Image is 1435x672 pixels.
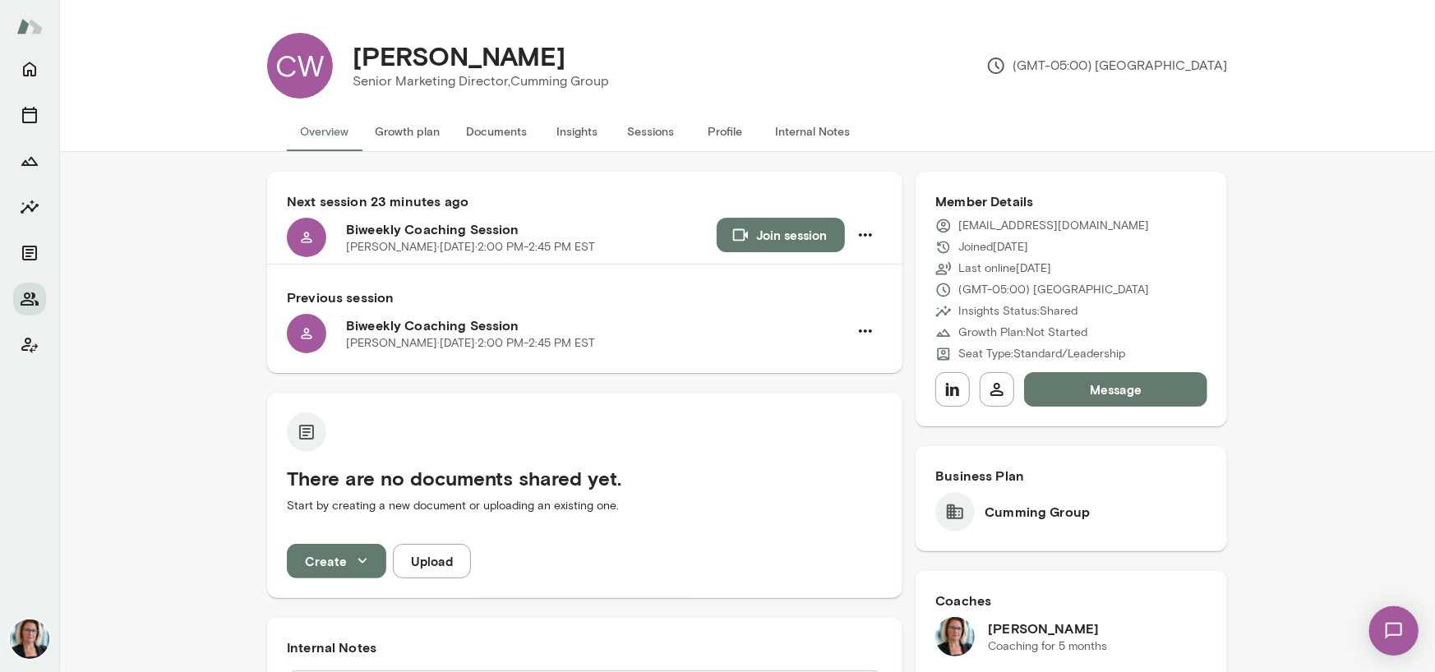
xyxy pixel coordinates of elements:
[10,619,49,659] img: Jennifer Alvarez
[958,324,1087,341] p: Growth Plan: Not Started
[688,112,762,151] button: Profile
[287,637,883,657] h6: Internal Notes
[353,71,609,91] p: Senior Marketing Director, Cumming Group
[988,638,1107,655] p: Coaching for 5 months
[1024,372,1207,407] button: Message
[453,112,540,151] button: Documents
[717,218,845,252] button: Join session
[13,283,46,315] button: Members
[958,303,1077,320] p: Insights Status: Shared
[540,112,614,151] button: Insights
[13,145,46,177] button: Growth Plan
[13,237,46,269] button: Documents
[762,112,863,151] button: Internal Notes
[362,112,453,151] button: Growth plan
[287,544,386,578] button: Create
[287,465,883,491] h5: There are no documents shared yet.
[935,617,975,656] img: Jennifer Alvarez
[986,56,1227,76] p: (GMT-05:00) [GEOGRAPHIC_DATA]
[935,591,1207,610] h6: Coaches
[346,335,595,352] p: [PERSON_NAME] · [DATE] · 2:00 PM-2:45 PM EST
[935,191,1207,211] h6: Member Details
[346,239,595,255] p: [PERSON_NAME] · [DATE] · 2:00 PM-2:45 PM EST
[958,218,1149,234] p: [EMAIL_ADDRESS][DOMAIN_NAME]
[958,239,1028,255] p: Joined [DATE]
[267,33,333,99] div: CW
[287,112,362,151] button: Overview
[988,619,1107,638] h6: [PERSON_NAME]
[985,502,1090,522] h6: Cumming Group
[287,498,883,514] p: Start by creating a new document or uploading an existing one.
[958,346,1125,362] p: Seat Type: Standard/Leadership
[287,288,883,307] h6: Previous session
[13,191,46,223] button: Insights
[346,219,717,239] h6: Biweekly Coaching Session
[346,315,848,335] h6: Biweekly Coaching Session
[958,260,1051,277] p: Last online [DATE]
[13,53,46,85] button: Home
[614,112,688,151] button: Sessions
[353,40,565,71] h4: [PERSON_NAME]
[13,99,46,131] button: Sessions
[393,544,471,578] button: Upload
[935,466,1207,486] h6: Business Plan
[13,329,46,361] button: Client app
[958,282,1149,298] p: (GMT-05:00) [GEOGRAPHIC_DATA]
[16,11,43,42] img: Mento
[287,191,883,211] h6: Next session 23 minutes ago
